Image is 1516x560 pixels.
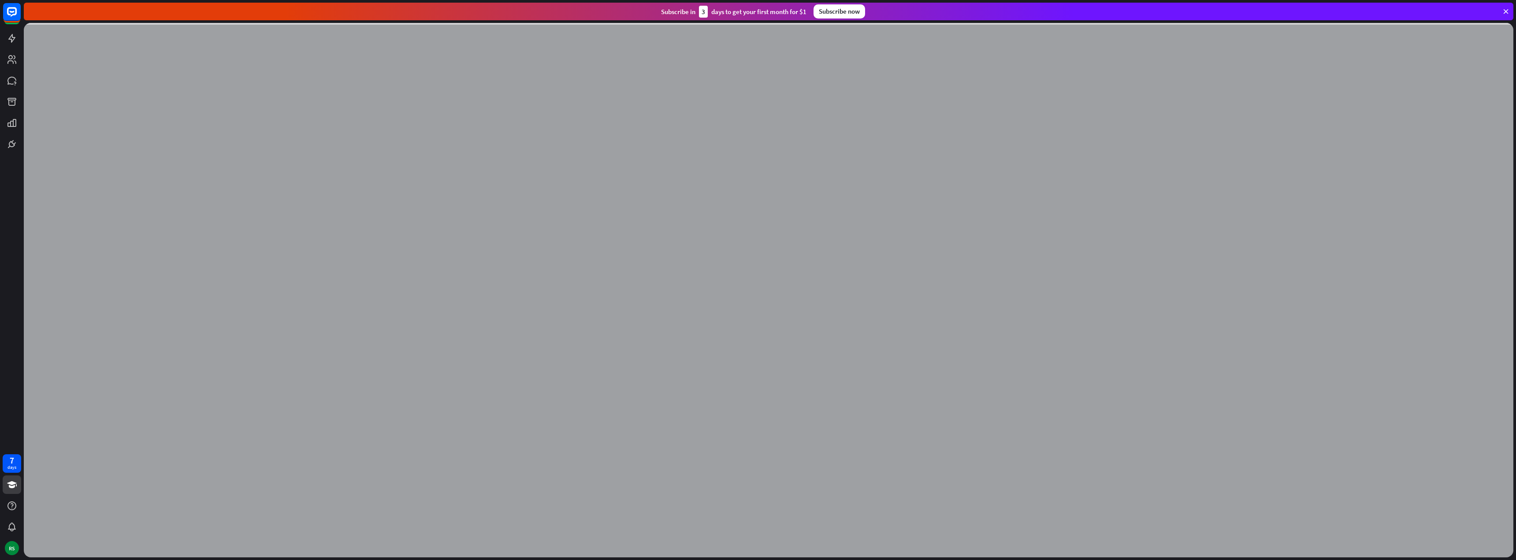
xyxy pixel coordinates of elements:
[10,456,14,464] div: 7
[7,464,16,471] div: days
[5,541,19,555] div: RS
[814,4,865,19] div: Subscribe now
[3,454,21,473] a: 7 days
[661,6,806,18] div: Subscribe in days to get your first month for $1
[699,6,708,18] div: 3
